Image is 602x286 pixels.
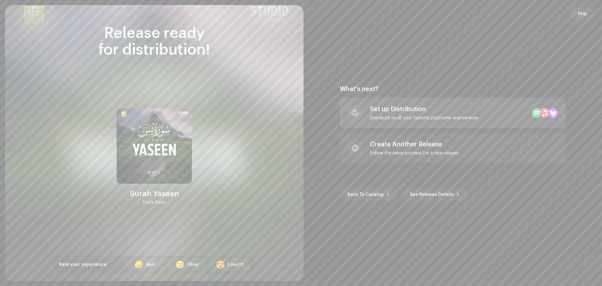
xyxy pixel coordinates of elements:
div: 🙂 [175,261,185,268]
button: Skip [570,8,594,20]
div: Create Another Release [370,141,459,148]
div: Bad [146,262,155,268]
span: See Release Details [410,188,454,201]
div: Set up Distribution [370,105,478,113]
div: What's next? [340,85,566,93]
span: Rate your experience [59,262,107,267]
re-a-post-create-item: Create Another Release [340,133,566,163]
div: Distribute to all your favorite platforms and services [370,116,478,121]
img: ea08358e-5248-4d2d-82c4-00573b166317 [117,108,192,184]
div: Okay [187,262,199,268]
div: Follow the same process for a new release [370,151,459,156]
div: 😍 [216,261,225,268]
button: Back To Catalog [340,188,397,201]
span: Skip [578,8,587,20]
re-a-post-create-item: Set up Distribution [340,98,566,128]
div: 😞 [134,261,144,268]
div: Surah Yaseen [130,189,179,199]
button: See Release Details [402,188,467,201]
span: Back To Catalog [347,188,383,201]
div: Release ready for distribution! [54,25,255,58]
div: Love it! [228,262,244,268]
div: Fozle Azim [143,199,166,206]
